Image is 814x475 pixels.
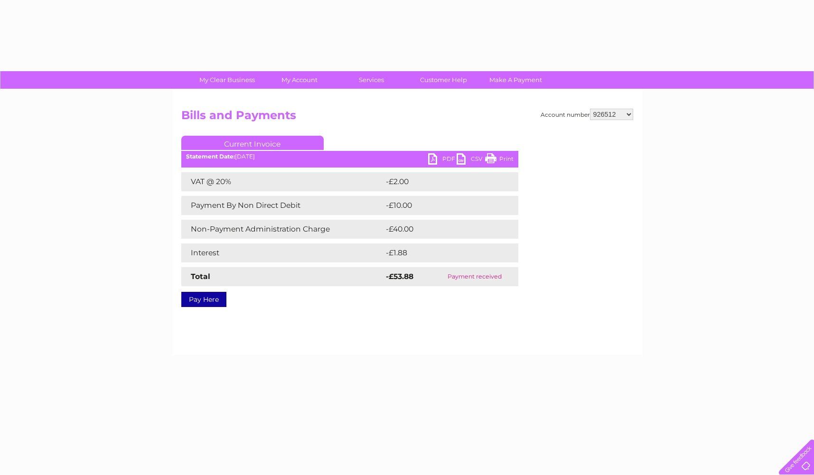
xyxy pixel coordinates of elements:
[181,136,324,150] a: Current Invoice
[384,172,498,191] td: -£2.00
[541,109,633,120] div: Account number
[188,71,266,89] a: My Clear Business
[186,153,235,160] b: Statement Date:
[332,71,411,89] a: Services
[384,243,497,262] td: -£1.88
[181,196,384,215] td: Payment By Non Direct Debit
[181,220,384,239] td: Non-Payment Administration Charge
[384,196,500,215] td: -£10.00
[181,172,384,191] td: VAT @ 20%
[404,71,483,89] a: Customer Help
[181,292,226,307] a: Pay Here
[477,71,555,89] a: Make A Payment
[485,153,514,167] a: Print
[386,272,413,281] strong: -£53.88
[431,267,518,286] td: Payment received
[181,109,633,127] h2: Bills and Payments
[260,71,338,89] a: My Account
[191,272,210,281] strong: Total
[457,153,485,167] a: CSV
[181,243,384,262] td: Interest
[384,220,501,239] td: -£40.00
[181,153,518,160] div: [DATE]
[428,153,457,167] a: PDF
